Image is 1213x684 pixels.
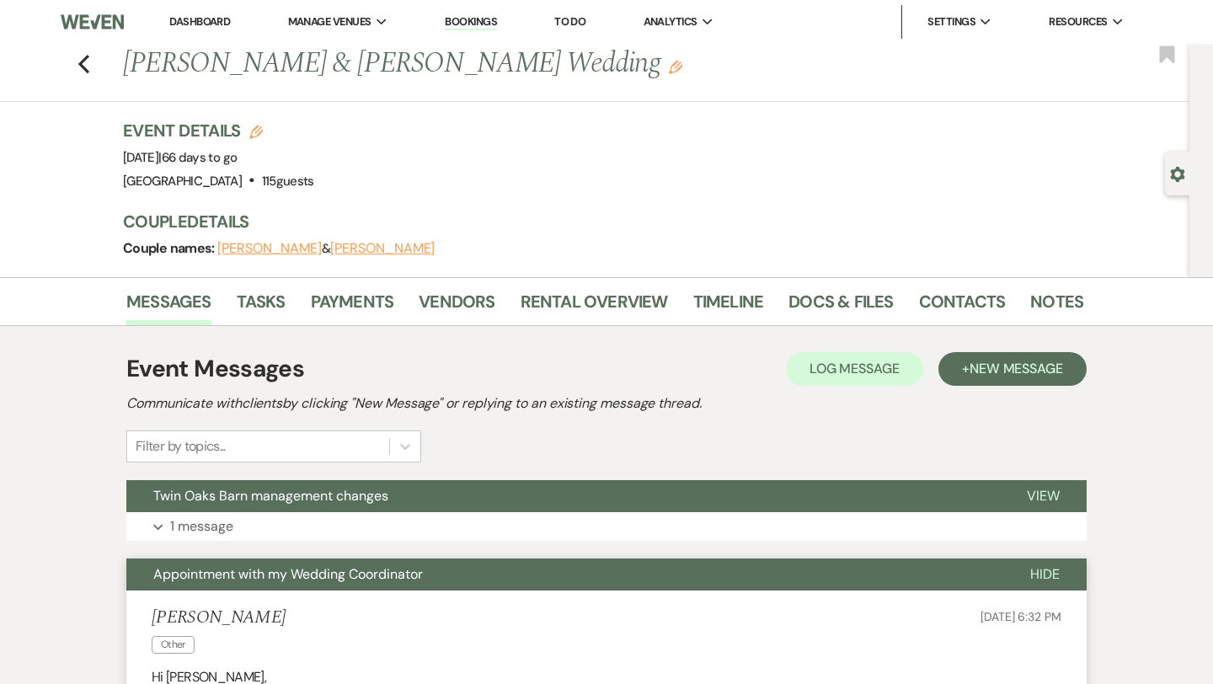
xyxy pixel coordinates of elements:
[136,436,226,457] div: Filter by topics...
[311,288,394,325] a: Payments
[123,239,217,257] span: Couple names:
[237,288,286,325] a: Tasks
[123,210,1066,233] h3: Couple Details
[162,149,238,166] span: 66 days to go
[669,59,682,74] button: Edit
[123,173,242,190] span: [GEOGRAPHIC_DATA]
[152,636,195,654] span: Other
[1049,13,1107,30] span: Resources
[158,149,237,166] span: |
[61,4,124,40] img: Weven Logo
[1000,480,1087,512] button: View
[927,13,975,30] span: Settings
[1003,558,1087,590] button: Hide
[330,242,435,255] button: [PERSON_NAME]
[419,288,494,325] a: Vendors
[217,240,435,257] span: &
[788,288,893,325] a: Docs & Files
[554,14,585,29] a: To Do
[153,487,388,505] span: Twin Oaks Barn management changes
[919,288,1006,325] a: Contacts
[126,351,304,387] h1: Event Messages
[981,609,1061,624] span: [DATE] 6:32 PM
[1030,565,1060,583] span: Hide
[126,512,1087,541] button: 1 message
[126,480,1000,512] button: Twin Oaks Barn management changes
[123,44,878,84] h1: [PERSON_NAME] & [PERSON_NAME] Wedding
[810,360,900,377] span: Log Message
[153,565,423,583] span: Appointment with my Wedding Coordinator
[288,13,371,30] span: Manage Venues
[126,288,211,325] a: Messages
[262,173,314,190] span: 115 guests
[1027,487,1060,505] span: View
[152,607,286,628] h5: [PERSON_NAME]
[445,14,497,30] a: Bookings
[126,558,1003,590] button: Appointment with my Wedding Coordinator
[786,352,923,386] button: Log Message
[170,516,233,537] p: 1 message
[123,149,237,166] span: [DATE]
[126,393,1087,414] h2: Communicate with clients by clicking "New Message" or replying to an existing message thread.
[1030,288,1083,325] a: Notes
[693,288,764,325] a: Timeline
[169,14,230,29] a: Dashboard
[1170,165,1185,181] button: Open lead details
[644,13,697,30] span: Analytics
[970,360,1063,377] span: New Message
[521,288,668,325] a: Rental Overview
[938,352,1087,386] button: +New Message
[123,119,314,142] h3: Event Details
[217,242,322,255] button: [PERSON_NAME]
